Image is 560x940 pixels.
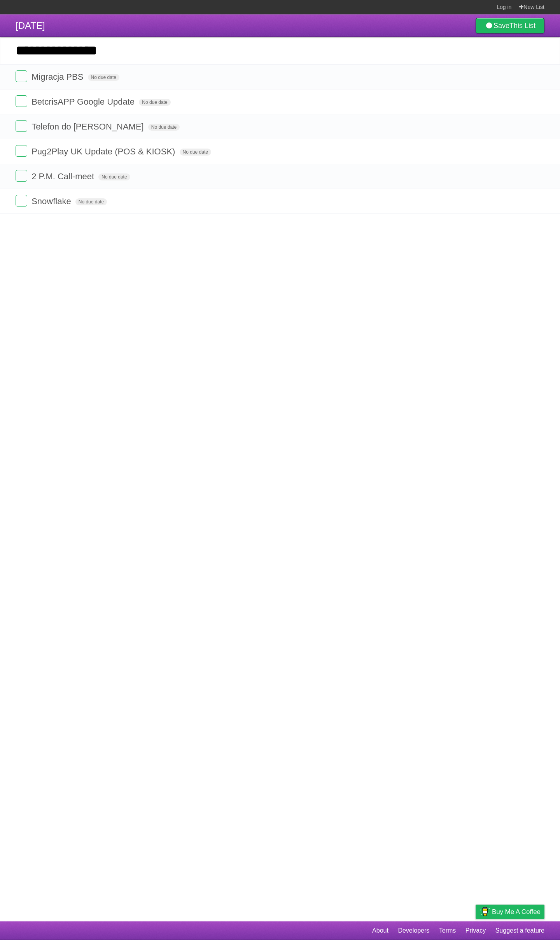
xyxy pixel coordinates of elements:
[16,70,27,82] label: Done
[180,149,211,156] span: No due date
[492,905,541,919] span: Buy me a coffee
[16,120,27,132] label: Done
[31,196,73,206] span: Snowflake
[495,923,544,938] a: Suggest a feature
[139,99,170,106] span: No due date
[31,147,177,156] span: Pug2Play UK Update (POS & KIOSK)
[16,170,27,182] label: Done
[509,22,535,30] b: This List
[88,74,119,81] span: No due date
[398,923,429,938] a: Developers
[148,124,180,131] span: No due date
[31,72,85,82] span: Migracja PBS
[16,145,27,157] label: Done
[31,172,96,181] span: 2 P.M. Call-meet
[31,97,136,107] span: BetcrisAPP Google Update
[476,18,544,33] a: SaveThis List
[16,195,27,207] label: Done
[16,95,27,107] label: Done
[372,923,388,938] a: About
[31,122,146,131] span: Telefon do [PERSON_NAME]
[479,905,490,918] img: Buy me a coffee
[465,923,486,938] a: Privacy
[16,20,45,31] span: [DATE]
[98,173,130,180] span: No due date
[75,198,107,205] span: No due date
[476,905,544,919] a: Buy me a coffee
[439,923,456,938] a: Terms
